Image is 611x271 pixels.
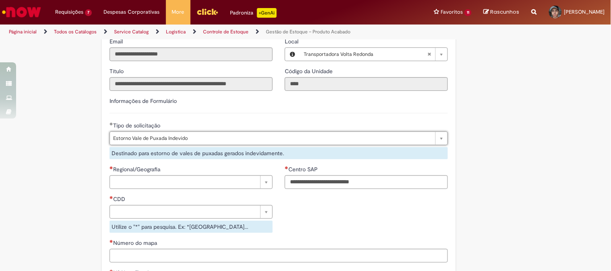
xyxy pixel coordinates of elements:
[257,8,277,18] p: +GenAi
[110,67,125,75] label: Somente leitura - Título
[55,8,83,16] span: Requisições
[113,239,159,246] span: Número do mapa
[110,166,113,169] span: Necessários
[6,25,401,39] ul: Trilhas de página
[1,4,42,20] img: ServiceNow
[110,122,113,125] span: Obrigatório Preenchido
[484,8,520,16] a: Rascunhos
[464,9,472,16] span: 11
[110,97,177,105] label: Informações de Formulário
[285,48,300,61] button: Local, Visualizar este registro Transportadora Volta Redonda
[172,8,184,16] span: More
[304,48,427,61] span: Transportadora Volta Redonda
[110,77,273,91] input: Título
[85,9,92,16] span: 7
[564,8,605,15] span: [PERSON_NAME]
[285,166,288,169] span: Necessários
[197,6,218,18] img: click_logo_yellow_360x200.png
[104,8,160,16] span: Despesas Corporativas
[166,29,186,35] a: Logistica
[113,195,127,203] span: CDD
[285,68,334,75] span: Somente leitura - Código da Unidade
[113,132,431,145] span: Estorno Vale de Puxada Indevido
[423,48,435,61] abbr: Limpar campo Local
[285,77,448,91] input: Código da Unidade
[300,48,447,61] a: Transportadora Volta RedondaLimpar campo Local
[441,8,463,16] span: Favoritos
[288,166,319,173] span: Centro SAP
[285,38,300,45] span: Local
[113,166,162,173] span: Regional/Geografia
[113,122,162,129] span: Tipo de solicitação
[110,37,124,45] label: Somente leitura - Email
[110,68,125,75] span: Somente leitura - Título
[285,175,448,189] input: Centro SAP
[110,196,113,199] span: Necessários
[110,249,448,263] input: Número do mapa
[491,8,520,16] span: Rascunhos
[110,240,113,243] span: Necessários
[203,29,249,35] a: Controle de Estoque
[110,38,124,45] span: Somente leitura - Email
[114,29,149,35] a: Service Catalog
[285,67,334,75] label: Somente leitura - Código da Unidade
[9,29,37,35] a: Página inicial
[110,205,273,219] a: Limpar campo CDD
[54,29,97,35] a: Todos os Catálogos
[110,147,448,159] div: Destinado para estorno de vales de puxadas gerados indevidamente.
[230,8,277,18] div: Padroniza
[110,47,273,61] input: Email
[110,175,273,189] a: Limpar campo Regional/Geografia
[266,29,350,35] a: Gestão de Estoque – Produto Acabado
[110,221,273,233] div: Utilize o "*" para pesquisa. Ex: *[GEOGRAPHIC_DATA]...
